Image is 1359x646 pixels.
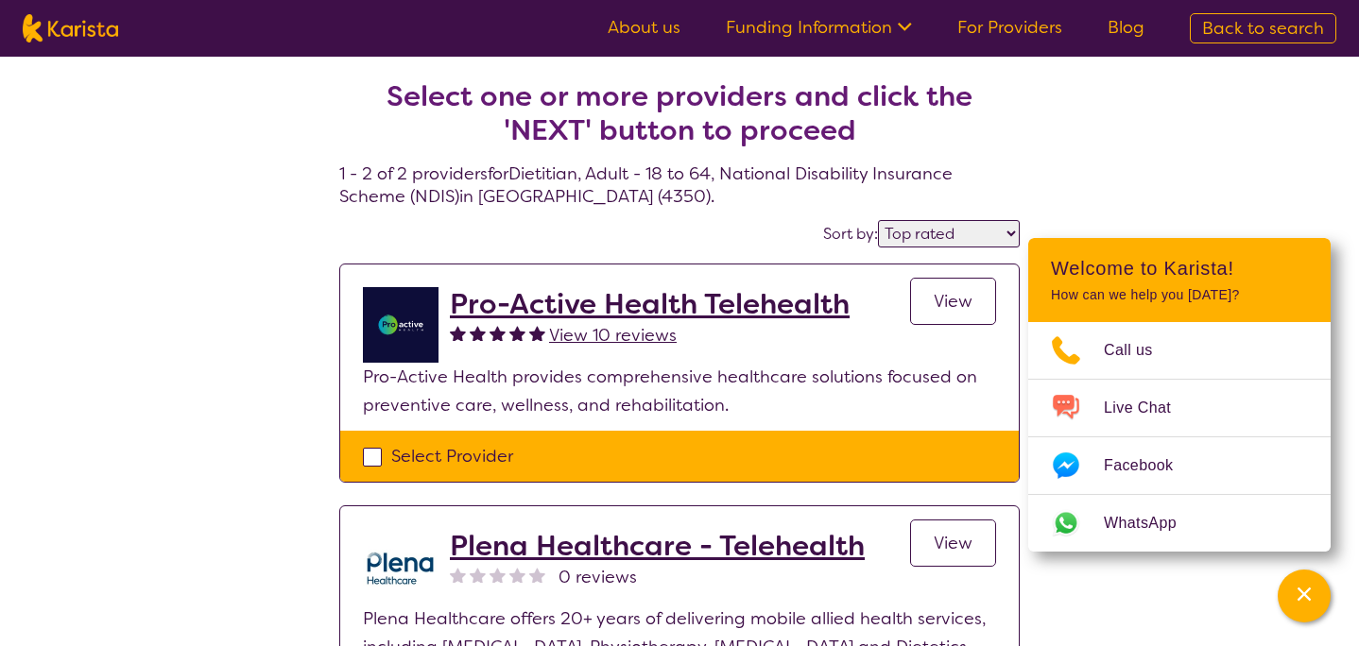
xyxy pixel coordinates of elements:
[470,325,486,341] img: fullstar
[910,278,996,325] a: View
[1190,13,1336,43] a: Back to search
[470,567,486,583] img: nonereviewstar
[934,290,972,313] span: View
[549,321,677,349] a: View 10 reviews
[490,325,506,341] img: fullstar
[450,567,466,583] img: nonereviewstar
[490,567,506,583] img: nonereviewstar
[1051,287,1308,303] p: How can we help you [DATE]?
[529,325,545,341] img: fullstar
[1028,322,1331,552] ul: Choose channel
[608,16,680,39] a: About us
[559,563,637,591] span: 0 reviews
[1028,238,1331,552] div: Channel Menu
[957,16,1062,39] a: For Providers
[1104,451,1196,480] span: Facebook
[23,14,118,42] img: Karista logo
[363,363,996,419] p: Pro-Active Health provides comprehensive healthcare solutions focused on preventive care, wellnes...
[549,324,677,347] span: View 10 reviews
[450,287,850,321] a: Pro-Active Health Telehealth
[1104,336,1176,365] span: Call us
[910,519,996,567] a: View
[363,529,439,604] img: qwv9egg5taowukv2xnze.png
[450,529,865,563] a: Plena Healthcare - Telehealth
[450,325,466,341] img: fullstar
[1108,16,1144,39] a: Blog
[1104,509,1199,537] span: WhatsApp
[509,325,525,341] img: fullstar
[1278,569,1331,622] button: Channel Menu
[363,287,439,363] img: ymlb0re46ukcwlkv50cv.png
[1051,257,1308,280] h2: Welcome to Karista!
[726,16,912,39] a: Funding Information
[934,532,972,554] span: View
[362,79,997,147] h2: Select one or more providers and click the 'NEXT' button to proceed
[823,224,878,244] label: Sort by:
[509,567,525,583] img: nonereviewstar
[1028,495,1331,552] a: Web link opens in a new tab.
[339,34,1020,208] h4: 1 - 2 of 2 providers for Dietitian , Adult - 18 to 64 , National Disability Insurance Scheme (NDI...
[1104,394,1194,422] span: Live Chat
[1202,17,1324,40] span: Back to search
[529,567,545,583] img: nonereviewstar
